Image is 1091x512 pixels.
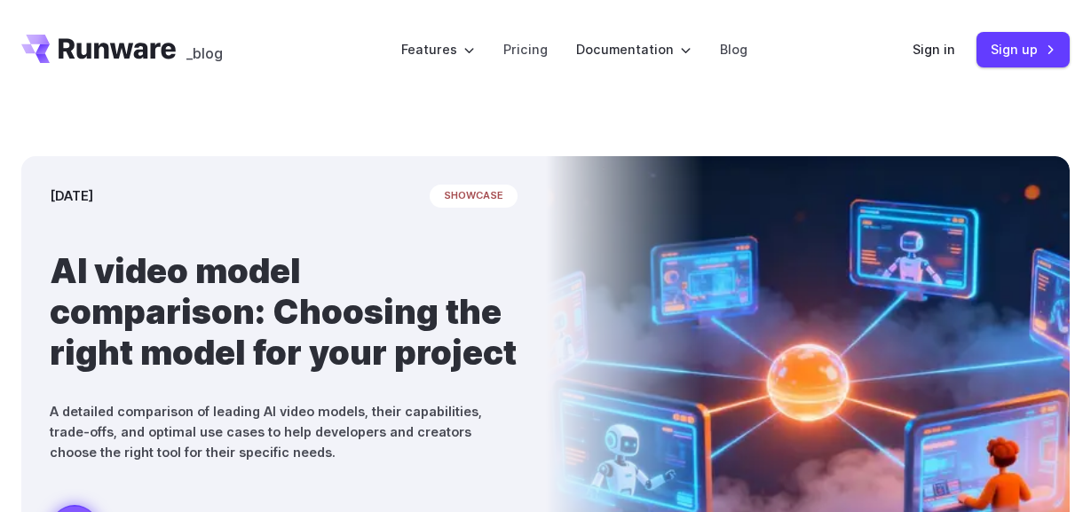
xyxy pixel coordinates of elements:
[401,39,475,59] label: Features
[21,35,176,63] a: Go to /
[720,39,747,59] a: Blog
[430,185,518,208] span: showcase
[186,35,223,63] a: _blog
[503,39,548,59] a: Pricing
[186,46,223,60] span: _blog
[913,39,955,59] a: Sign in
[50,185,93,206] time: [DATE]
[976,32,1070,67] a: Sign up
[576,39,692,59] label: Documentation
[50,250,518,373] h1: AI video model comparison: Choosing the right model for your project
[50,401,518,462] p: A detailed comparison of leading AI video models, their capabilities, trade-offs, and optimal use...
